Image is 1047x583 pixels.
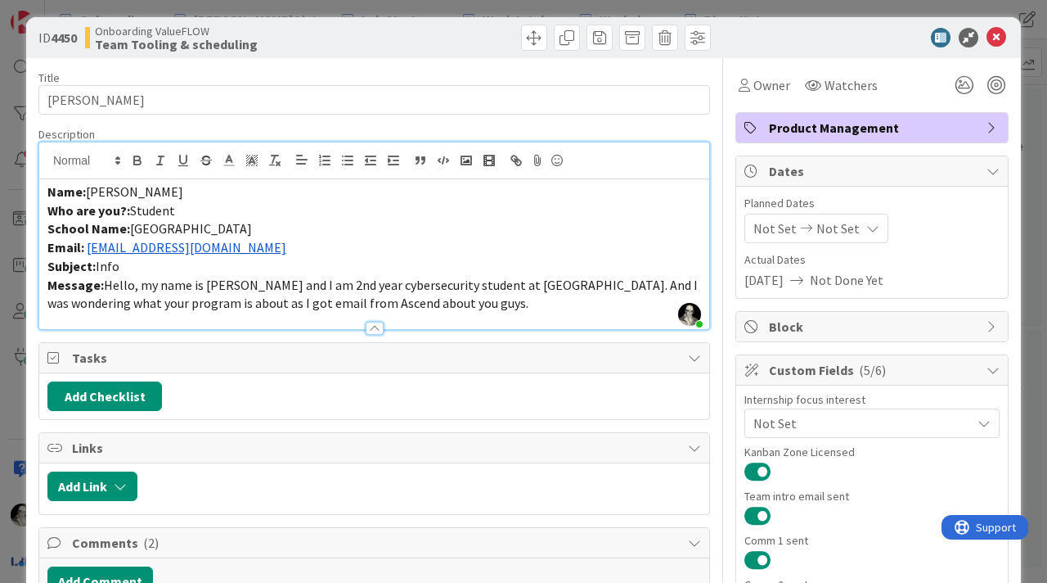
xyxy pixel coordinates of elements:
[744,535,1000,546] div: Comm 1 sent
[38,28,77,47] span: ID
[47,277,104,293] strong: Message:
[47,220,130,237] strong: School Name:
[744,251,1000,269] span: Actual Dates
[816,219,860,238] span: Not Set
[143,535,159,551] span: ( 2 )
[744,394,1000,405] div: Internship focus interest
[753,75,790,95] span: Owner
[87,239,286,255] a: [EMAIL_ADDRESS][DOMAIN_NAME]
[753,414,971,433] span: Not Set
[859,362,886,378] span: ( 5/6 )
[51,29,77,46] b: 4450
[95,38,258,51] b: Team Tooling & scheduling
[34,2,74,22] span: Support
[72,438,680,458] span: Links
[769,118,978,138] span: Product Management
[130,202,175,219] span: Student
[744,270,784,290] span: [DATE]
[86,183,183,200] span: [PERSON_NAME]
[678,303,701,326] img: 5slRnFBaanOLW26e9PW3UnY7xOjyexml.jpeg
[47,277,700,312] span: Hello, my name is [PERSON_NAME] and I am 2nd year cybersecurity student at [GEOGRAPHIC_DATA]. And...
[810,270,883,290] span: Not Done Yet
[38,85,710,115] input: type card name here...
[72,533,680,553] span: Comments
[95,25,258,38] span: Onboarding ValueFLOW
[753,219,797,238] span: Not Set
[47,239,84,255] strong: Email:
[38,127,95,142] span: Description
[47,183,86,200] strong: Name:
[72,348,680,368] span: Tasks
[38,70,60,85] label: Title
[769,317,978,337] span: Block
[47,258,96,274] strong: Subject:
[96,258,119,274] span: Info
[744,490,1000,502] div: Team intro email sent
[825,75,878,95] span: Watchers
[47,472,137,501] button: Add Link
[769,161,978,181] span: Dates
[769,360,978,380] span: Custom Fields
[130,220,252,237] span: [GEOGRAPHIC_DATA]
[744,446,1000,458] div: Kanban Zone Licensed
[47,382,162,411] button: Add Checklist
[47,202,130,219] strong: Who are you?:
[744,195,1000,212] span: Planned Dates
